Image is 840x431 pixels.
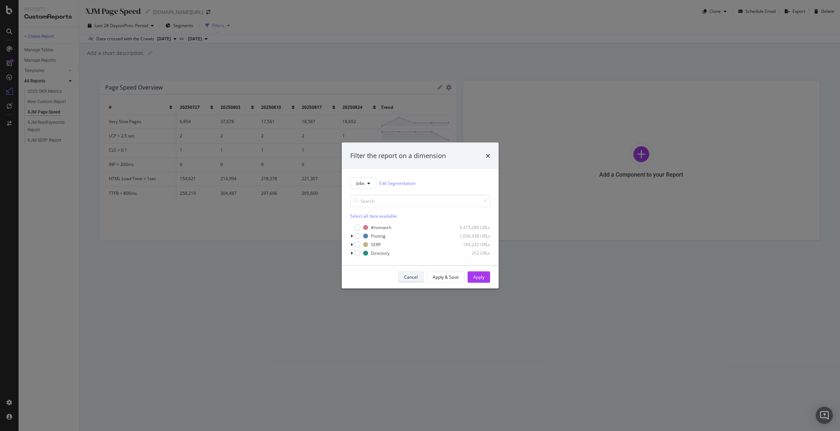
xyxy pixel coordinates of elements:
div: Cancel [404,274,418,280]
div: modal [342,143,499,289]
div: Apply & Save [433,274,459,280]
div: 5,415,289 URLs [455,224,490,230]
button: Cancel [398,271,424,283]
span: Jobs [356,180,365,186]
div: Select all data available [350,213,490,219]
div: Filter the report on a dimension [350,151,446,161]
a: Edit Segmentation [379,179,416,187]
div: times [486,151,490,161]
button: Apply & Save [427,271,465,283]
div: Apply [473,274,484,280]
div: #nomatch [371,224,391,230]
div: SERP [371,242,381,248]
div: Posting [371,233,386,239]
div: Directory [371,250,390,256]
button: Apply [468,271,490,283]
div: Open Intercom Messenger [816,407,833,424]
button: Jobs [350,177,376,189]
div: 352 URLs [455,250,490,256]
div: 184,222 URLs [455,242,490,248]
input: Search [350,194,490,207]
div: 1,030,938 URLs [455,233,490,239]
